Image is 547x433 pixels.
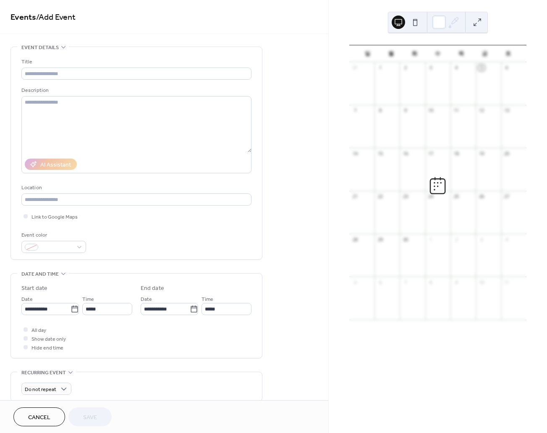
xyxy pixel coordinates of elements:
div: 4 [453,65,459,71]
div: Start date [21,284,47,293]
span: / Add Event [36,9,76,26]
div: 11 [453,107,459,114]
div: 1 [428,236,434,243]
span: Link to Google Maps [31,213,78,222]
span: All day [31,326,46,335]
div: Location [21,183,250,192]
div: End date [141,284,164,293]
div: 일 [356,45,379,62]
span: Do not repeat [25,385,56,394]
div: 31 [352,65,358,71]
div: 12 [478,107,484,114]
div: 28 [352,236,358,243]
div: 13 [504,107,510,114]
div: 금 [473,45,497,62]
span: Recurring event [21,368,66,377]
div: 5 [352,279,358,285]
div: 25 [453,193,459,200]
div: 26 [478,193,484,200]
span: Date [21,295,33,304]
span: Cancel [28,413,50,422]
div: 21 [352,193,358,200]
div: 23 [402,193,408,200]
div: 10 [428,107,434,114]
span: Hide end time [31,344,63,352]
div: 토 [496,45,520,62]
div: 24 [428,193,434,200]
div: 14 [352,150,358,157]
div: 8 [377,107,383,114]
div: 18 [453,150,459,157]
div: 29 [377,236,383,243]
div: 6 [377,279,383,285]
div: 9 [453,279,459,285]
div: 수 [426,45,450,62]
div: 2 [402,65,408,71]
div: 11 [504,279,510,285]
div: 월 [379,45,403,62]
a: Events [10,9,36,26]
div: 6 [504,65,510,71]
div: 4 [504,236,510,243]
div: 3 [478,236,484,243]
span: Event details [21,43,59,52]
div: 7 [352,107,358,114]
div: 2 [453,236,459,243]
span: Date [141,295,152,304]
div: Description [21,86,250,95]
span: Show date only [31,335,66,344]
div: 27 [504,193,510,200]
div: 20 [504,150,510,157]
div: 16 [402,150,408,157]
div: 3 [428,65,434,71]
div: 8 [428,279,434,285]
div: 9 [402,107,408,114]
div: Title [21,57,250,66]
div: 19 [478,150,484,157]
span: Time [202,295,213,304]
div: 7 [402,279,408,285]
div: 15 [377,150,383,157]
div: 1 [377,65,383,71]
div: Event color [21,231,84,240]
div: 30 [402,236,408,243]
div: 목 [450,45,473,62]
div: 22 [377,193,383,200]
span: Date and time [21,270,59,279]
span: Time [82,295,94,304]
div: 5 [478,65,484,71]
button: Cancel [13,407,65,426]
div: 화 [403,45,426,62]
div: 17 [428,150,434,157]
div: 10 [478,279,484,285]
